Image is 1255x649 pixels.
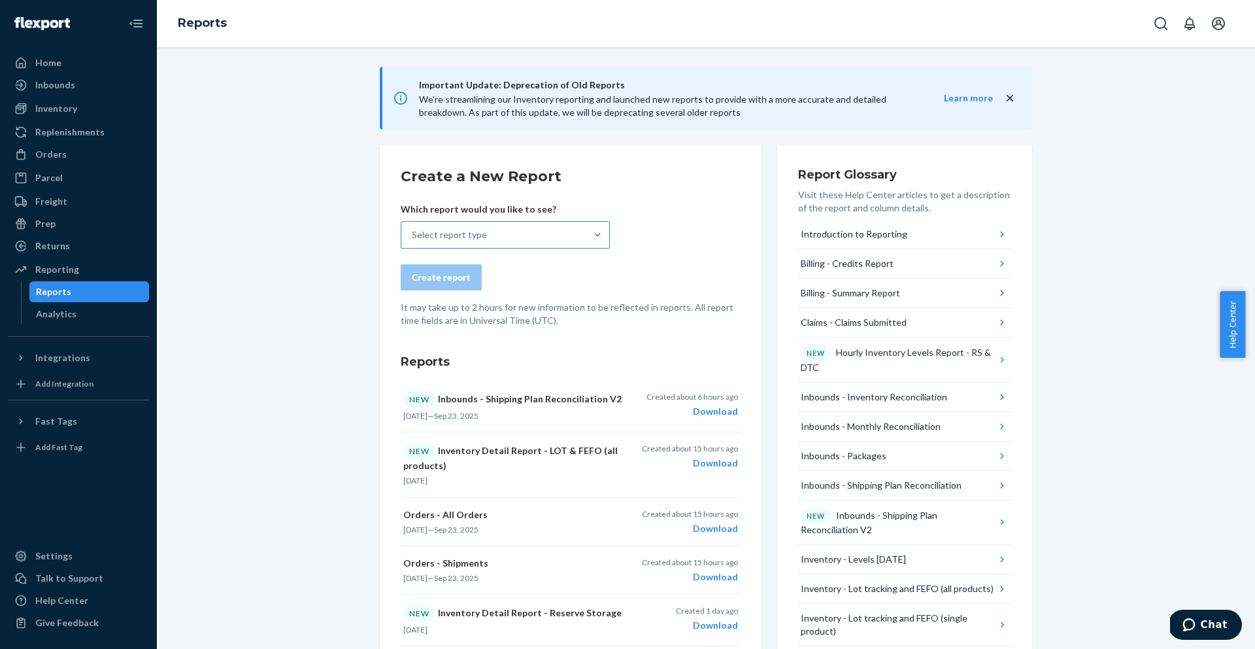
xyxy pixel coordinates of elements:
button: Billing - Summary Report [798,279,1011,308]
time: [DATE] [403,573,427,583]
span: We're streamlining our Inventory reporting and launched new reports to provide with a more accura... [419,94,886,118]
div: Returns [35,239,70,253]
a: Parcel [8,167,149,188]
p: It may take up to 2 hours for new information to be reflected in reports. All report time fields ... [401,301,741,327]
button: Inbounds - Packages [798,442,1011,471]
p: Which report would you like to see? [401,203,610,216]
button: Open Search Box [1148,10,1174,37]
button: NEWInventory Detail Report - LOT & FEFO (all products)[DATE]Created about 15 hours agoDownload [401,432,741,497]
button: Orders - Shipments[DATE]—Sep 23, 2025Created about 15 hours agoDownload [401,546,741,595]
a: Prep [8,213,149,234]
img: Flexport logo [14,17,70,30]
div: Add Fast Tag [35,442,82,453]
div: Inbounds - Packages [801,449,886,463]
time: [DATE] [403,411,427,421]
div: Create report [412,271,471,284]
div: Download [642,457,738,470]
a: Add Fast Tag [8,437,149,458]
button: Claims - Claims Submitted [798,308,1011,338]
p: NEW [807,348,825,359]
div: Billing - Summary Report [801,287,900,300]
div: Download [642,522,738,535]
div: Inventory [35,102,77,115]
button: Inventory - Levels [DATE] [798,545,1011,574]
div: Inventory - Lot tracking and FEFO (all products) [801,582,994,595]
button: Open account menu [1205,10,1231,37]
button: Billing - Credits Report [798,249,1011,279]
ol: breadcrumbs [167,5,237,43]
div: Freight [35,195,67,208]
time: [DATE] [403,525,427,535]
a: Inventory [8,98,149,119]
h2: Create a New Report [401,166,741,187]
button: NEWInbounds - Shipping Plan Reconciliation V2[DATE]—Sep 23, 2025Created about 6 hours agoDownload [401,381,741,432]
button: NEWHourly Inventory Levels Report - RS & DTC [798,338,1011,383]
a: Orders [8,144,149,165]
button: Inventory - Lot tracking and FEFO (all products) [798,574,1011,604]
button: Orders - All Orders[DATE]—Sep 23, 2025Created about 15 hours agoDownload [401,498,741,546]
a: Settings [8,546,149,567]
a: Returns [8,236,149,256]
div: Analytics [36,307,76,321]
h3: Report Glossary [798,166,1011,183]
time: Sep 23, 2025 [434,411,478,421]
div: Download [646,405,738,418]
time: Sep 23, 2025 [434,525,478,535]
a: Reporting [8,259,149,280]
p: — [403,410,624,421]
p: Created about 15 hours ago [642,443,738,454]
div: Reports [36,285,71,298]
p: — [403,524,624,535]
a: Analytics [29,304,150,324]
p: Inventory Detail Report - Reserve Storage [403,605,624,622]
div: Settings [35,550,73,563]
div: Prep [35,217,56,230]
button: Inventory - Lot tracking and FEFO (single product) [798,604,1011,646]
button: Open notifications [1177,10,1203,37]
p: Created 1 day ago [676,605,738,616]
a: Home [8,52,149,73]
button: Inbounds - Shipping Plan Reconciliation [798,471,1011,500]
div: Inbounds - Shipping Plan Reconciliation [801,479,962,492]
div: Inbounds - Monthly Reconciliation [801,420,941,433]
h3: Reports [401,353,741,370]
a: Inbounds [8,75,149,96]
button: Create report [401,264,482,290]
div: Give Feedback [35,616,99,629]
p: Created about 6 hours ago [646,391,738,402]
p: NEW [807,511,825,521]
time: Sep 23, 2025 [434,573,478,583]
a: Help Center [8,590,149,611]
button: Inbounds - Inventory Reconciliation [798,383,1011,412]
div: Hourly Inventory Levels Report - RS & DTC [801,345,996,374]
button: Talk to Support [8,568,149,589]
div: Inbounds - Shipping Plan Reconciliation V2 [801,508,996,537]
p: Visit these Help Center articles to get a description of the report and column details. [798,188,1011,215]
p: Orders - All Orders [403,508,624,521]
div: Integrations [35,351,90,364]
a: Freight [8,191,149,212]
button: close [1003,92,1016,105]
button: Give Feedback [8,612,149,633]
div: Reporting [35,263,79,276]
div: NEW [403,391,435,408]
button: Integrations [8,347,149,368]
time: [DATE] [403,625,427,635]
button: NEWInbounds - Shipping Plan Reconciliation V2 [798,500,1011,546]
div: Claims - Claims Submitted [801,316,907,329]
div: Inventory - Lot tracking and FEFO (single product) [801,612,996,638]
p: Inbounds - Shipping Plan Reconciliation V2 [403,391,624,408]
iframe: Opens a widget where you can chat to one of our agents [1170,610,1242,642]
div: Inbounds [35,79,75,92]
button: NEWInventory Detail Report - Reserve Storage[DATE]Created 1 day agoDownload [401,595,741,646]
div: Select report type [412,228,487,241]
div: Parcel [35,171,63,184]
div: NEW [403,605,435,622]
div: Fast Tags [35,415,77,428]
div: Billing - Credits Report [801,257,894,270]
div: Download [676,619,738,632]
button: Help Center [1220,291,1245,358]
a: Replenishments [8,122,149,143]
